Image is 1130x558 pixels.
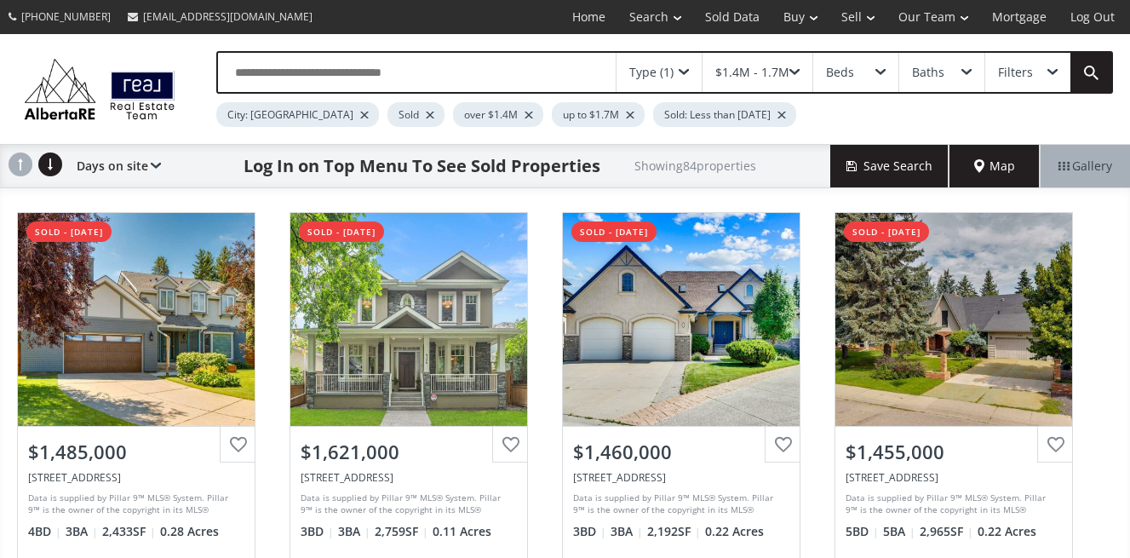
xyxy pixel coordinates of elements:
[715,66,789,78] div: $1.4M - 1.7M
[28,523,61,540] span: 4 BD
[653,102,796,127] div: Sold: Less than [DATE]
[375,523,428,540] span: 2,759 SF
[301,470,517,485] div: 426 8A Street NE, Calgary, AB T2E 4J3
[573,523,606,540] span: 3 BD
[21,9,111,24] span: [PHONE_NUMBER]
[629,66,674,78] div: Type (1)
[387,102,445,127] div: Sold
[338,523,370,540] span: 3 BA
[705,523,764,540] span: 0.22 Acres
[573,470,789,485] div: 63 Discovery Ridge Point SW, Calgary, AB T3H 4R1
[433,523,491,540] span: 0.11 Acres
[1040,145,1130,187] div: Gallery
[998,66,1033,78] div: Filters
[978,523,1036,540] span: 0.22 Acres
[66,523,98,540] span: 3 BA
[573,492,785,517] div: Data is supplied by Pillar 9™ MLS® System. Pillar 9™ is the owner of the copyright in its MLS® Sy...
[647,523,701,540] span: 2,192 SF
[301,492,513,517] div: Data is supplied by Pillar 9™ MLS® System. Pillar 9™ is the owner of the copyright in its MLS® Sy...
[28,470,244,485] div: 435 Wilverside Way SE, Calgary, AB T2J 1Z6
[216,102,379,127] div: City: [GEOGRAPHIC_DATA]
[143,9,313,24] span: [EMAIL_ADDRESS][DOMAIN_NAME]
[830,145,949,187] button: Save Search
[846,492,1058,517] div: Data is supplied by Pillar 9™ MLS® System. Pillar 9™ is the owner of the copyright in its MLS® Sy...
[846,523,879,540] span: 5 BD
[68,145,161,187] div: Days on site
[1058,158,1112,175] span: Gallery
[826,66,854,78] div: Beds
[28,492,240,517] div: Data is supplied by Pillar 9™ MLS® System. Pillar 9™ is the owner of the copyright in its MLS® Sy...
[949,145,1040,187] div: Map
[974,158,1015,175] span: Map
[920,523,973,540] span: 2,965 SF
[634,159,756,172] h2: Showing 84 properties
[119,1,321,32] a: [EMAIL_ADDRESS][DOMAIN_NAME]
[301,439,517,465] div: $1,621,000
[883,523,915,540] span: 5 BA
[244,154,600,178] h1: Log In on Top Menu To See Sold Properties
[552,102,645,127] div: up to $1.7M
[160,523,219,540] span: 0.28 Acres
[301,523,334,540] span: 3 BD
[611,523,643,540] span: 3 BA
[102,523,156,540] span: 2,433 SF
[846,470,1062,485] div: 731 Willamette Drive SE, Calgary, AB T2J 2A2
[912,66,944,78] div: Baths
[453,102,543,127] div: over $1.4M
[846,439,1062,465] div: $1,455,000
[28,439,244,465] div: $1,485,000
[17,55,182,124] img: Logo
[573,439,789,465] div: $1,460,000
